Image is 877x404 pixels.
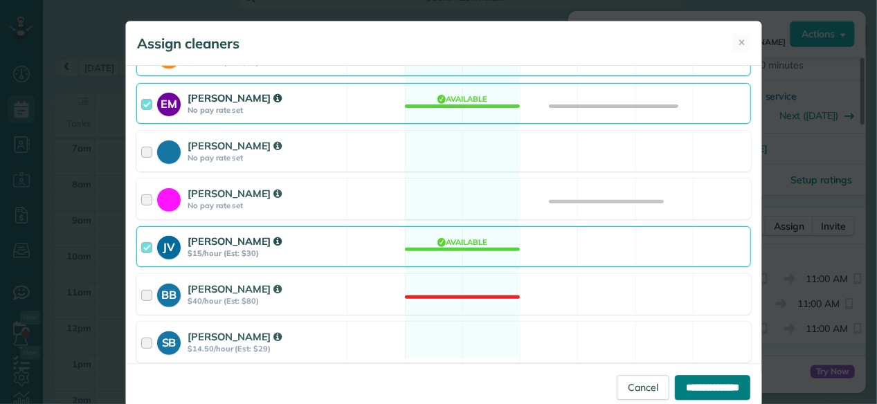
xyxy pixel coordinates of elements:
[157,284,181,303] strong: BB
[188,296,343,306] strong: $40/hour (Est: $80)
[188,139,282,152] strong: [PERSON_NAME]
[157,93,181,112] strong: EM
[188,153,343,163] strong: No pay rate set
[188,91,282,104] strong: [PERSON_NAME]
[188,235,282,248] strong: [PERSON_NAME]
[188,330,282,343] strong: [PERSON_NAME]
[137,34,239,53] h5: Assign cleaners
[738,36,745,49] span: ✕
[157,331,181,351] strong: SB
[188,282,282,295] strong: [PERSON_NAME]
[157,236,181,255] strong: JV
[617,375,669,400] a: Cancel
[188,344,343,353] strong: $14.50/hour (Est: $29)
[188,248,343,258] strong: $15/hour (Est: $30)
[188,187,282,200] strong: [PERSON_NAME]
[188,201,343,210] strong: No pay rate set
[188,105,343,115] strong: No pay rate set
